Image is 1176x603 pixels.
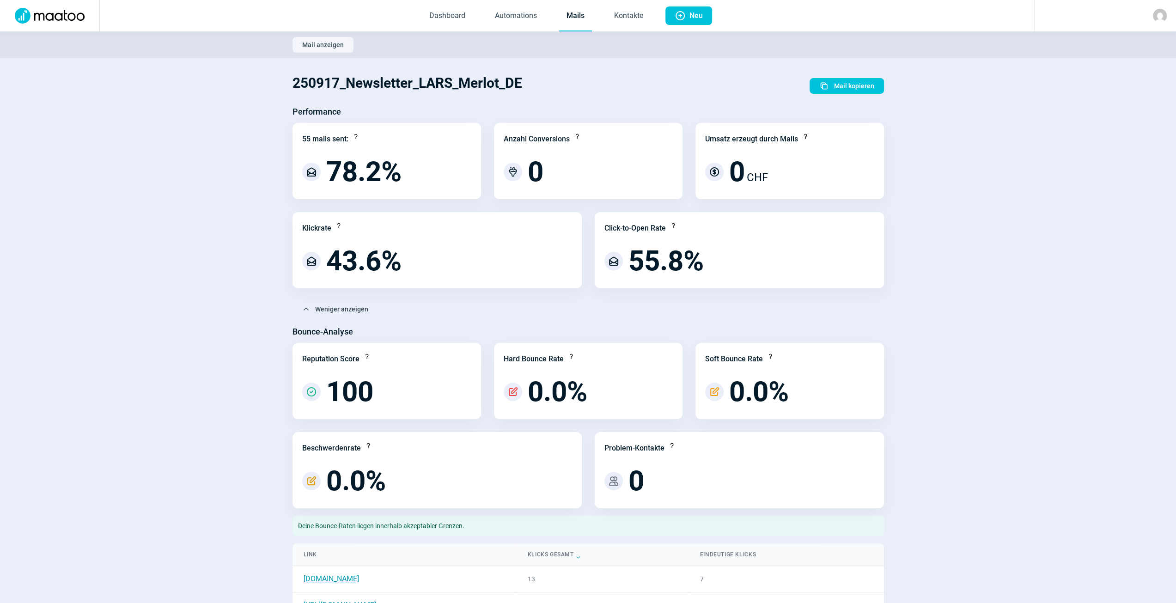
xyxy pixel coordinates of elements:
span: Neu [689,6,703,25]
div: Hard Bounce Rate [504,353,564,365]
span: 0 [628,467,644,495]
a: Kontakte [607,1,651,31]
img: Logo [9,8,90,24]
div: Klickrate [302,223,331,234]
h1: 250917_Newsletter_LARS_Merlot_DE [292,67,522,99]
button: Mail kopieren [810,78,884,94]
div: Anzahl Conversions [504,134,570,145]
div: Umsatz erzeugt durch Mails [705,134,798,145]
button: Mail anzeigen [292,37,353,53]
span: 0.0% [528,378,587,406]
span: 43.6% [326,247,402,275]
span: CHF [747,169,768,186]
button: Weniger anzeigen [292,301,378,317]
div: Click-to-Open Rate [604,223,666,234]
a: Dashboard [422,1,473,31]
span: Weniger anzeigen [315,302,368,317]
a: [DOMAIN_NAME] [304,574,359,583]
div: Deine Bounce-Raten liegen innerhalb akzeptabler Grenzen. [292,516,884,536]
span: 0.0% [729,378,789,406]
div: Beschwerdenrate [302,443,361,454]
span: Mail anzeigen [302,37,344,52]
span: 0.0% [326,467,386,495]
img: avatar [1153,9,1167,23]
h3: Bounce-Analyse [292,324,353,339]
div: Klicks gesamt [528,549,678,560]
div: Link [304,549,506,560]
div: Problem-Kontakte [604,443,664,454]
div: 55 mails sent: [302,134,348,145]
a: Automations [487,1,544,31]
span: 0 [528,158,543,186]
h3: Performance [292,104,341,119]
div: Soft Bounce Rate [705,353,763,365]
a: Mails [559,1,592,31]
td: 13 [517,566,689,592]
span: Mail kopieren [834,79,874,93]
div: Reputation Score [302,353,360,365]
div: Eindeutige Klicks [700,549,873,560]
span: 55.8% [628,247,704,275]
span: 78.2% [326,158,402,186]
button: Neu [665,6,712,25]
td: 7 [689,566,884,592]
span: 0 [729,158,745,186]
span: 100 [326,378,373,406]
